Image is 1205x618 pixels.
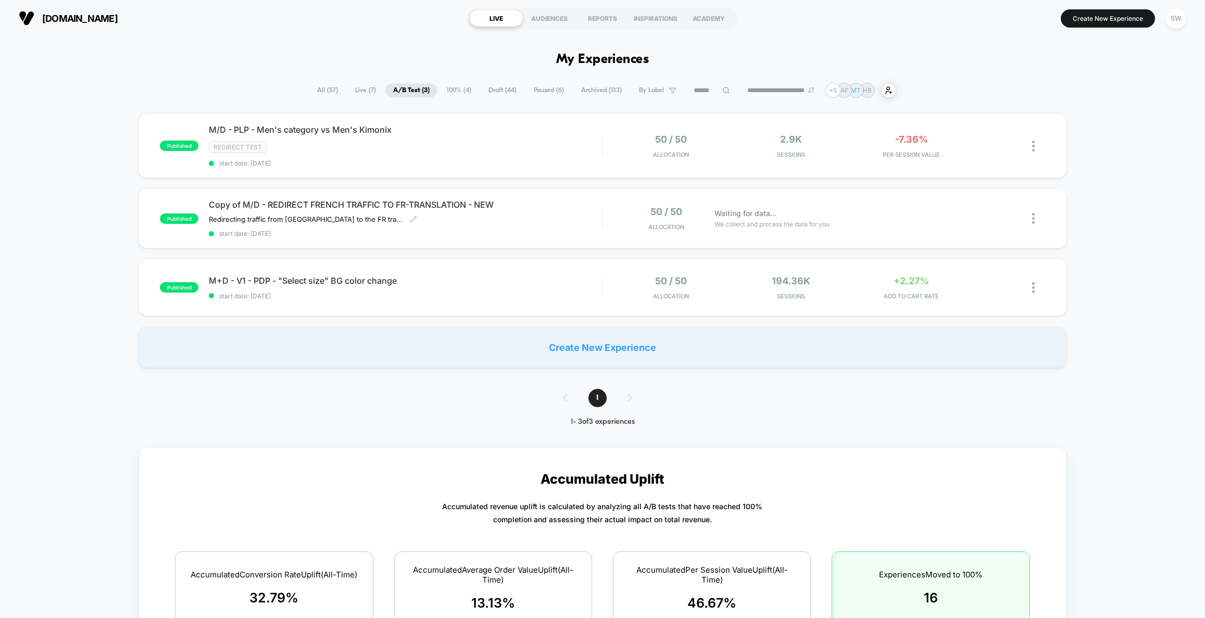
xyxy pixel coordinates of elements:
p: HB [863,86,872,94]
span: 2.9k [780,134,802,145]
p: MT [851,86,861,94]
span: Paused ( 6 ) [526,83,572,97]
span: Accumulated Conversion Rate Uplift (All-Time) [191,570,357,579]
span: published [160,141,198,151]
span: 100% ( 4 ) [439,83,479,97]
div: INSPIRATIONS [629,10,682,27]
div: REPORTS [576,10,629,27]
span: -7.36% [895,134,928,145]
span: Accumulated Per Session Value Uplift (All-Time) [626,565,797,585]
span: published [160,282,198,293]
span: 50 / 50 [655,134,687,145]
span: start date: [DATE] [209,230,602,237]
p: Accumulated Uplift [541,471,664,487]
h1: My Experiences [556,52,649,67]
div: Create New Experience [139,326,1066,368]
span: 50 / 50 [655,275,687,286]
span: Allocation [653,293,689,300]
span: Copy of M/D - REDIRECT FRENCH TRAFFIC TO FR-TRANSLATION - NEW [209,199,602,210]
span: Allocation [648,223,684,231]
span: Sessions [734,151,849,158]
span: A/B Test ( 3 ) [385,83,437,97]
span: PER SESSION VALUE [854,151,969,158]
span: Accumulated Average Order Value Uplift (All-Time) [408,565,579,585]
span: By Label [639,86,664,94]
span: 50 / 50 [650,206,682,217]
div: ACADEMY [682,10,735,27]
img: close [1032,282,1035,293]
span: M+D - V1 - PDP - "Select size" BG color change [209,275,602,286]
span: Archived ( 133 ) [573,83,630,97]
span: 32.79 % [249,590,298,606]
p: Accumulated revenue uplift is calculated by analyzing all A/B tests that have reached 100% comple... [442,500,762,526]
img: end [808,87,814,93]
span: start date: [DATE] [209,292,602,300]
div: LIVE [470,10,523,27]
span: start date: [DATE] [209,159,602,167]
span: 194.36k [772,275,810,286]
div: 1 - 3 of 3 experiences [553,418,653,426]
span: 46.67 % [687,595,736,611]
button: Create New Experience [1061,9,1155,28]
div: SW [1166,8,1186,29]
span: Allocation [653,151,689,158]
div: AUDIENCES [523,10,576,27]
button: [DOMAIN_NAME] [16,10,121,27]
span: Redirecting traffic from [GEOGRAPHIC_DATA] to the FR translation of the website. [209,215,402,223]
img: close [1032,213,1035,224]
button: SW [1163,8,1189,29]
span: ADD TO CART RATE [854,293,969,300]
span: 13.13 % [471,595,515,611]
span: M/D - PLP - Men's category vs Men's Kimonix [209,124,602,135]
span: We collect and process the data for you [714,219,830,229]
span: Draft ( 44 ) [481,83,524,97]
span: 16 [924,590,938,606]
p: AF [840,86,848,94]
span: Live ( 7 ) [347,83,384,97]
span: +2.27% [894,275,929,286]
span: published [160,213,198,224]
span: All ( 57 ) [309,83,346,97]
span: 1 [588,389,607,407]
span: Sessions [734,293,849,300]
span: [DOMAIN_NAME] [42,13,118,24]
span: Experiences Moved to 100% [879,570,983,579]
img: Visually logo [19,10,34,26]
span: Waiting for data... [714,208,776,219]
img: close [1032,141,1035,152]
div: + 5 [825,83,840,98]
span: Redirect Test [209,141,267,153]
